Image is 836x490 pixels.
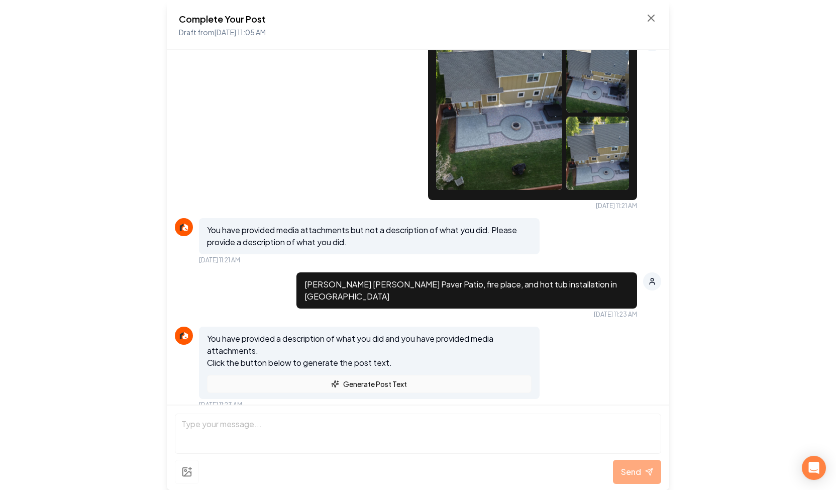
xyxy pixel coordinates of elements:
[304,278,629,303] p: [PERSON_NAME] [PERSON_NAME] Paver Patio, fire place, and hot tub installation in [GEOGRAPHIC_DATA]
[594,311,637,319] span: [DATE] 11:23 AM
[802,456,826,480] div: Open Intercom Messenger
[207,333,532,369] p: You have provided a description of what you did and you have provided media attachments. Click th...
[436,39,562,190] img: uploaded image
[566,39,629,140] img: uploaded image
[179,28,266,37] span: Draft from [DATE] 11:05 AM
[207,224,532,248] p: You have provided media attachments but not a description of what you did. Please provide a descr...
[179,12,266,26] h2: Complete Your Post
[178,330,190,342] img: Rebolt Logo
[566,117,629,217] img: uploaded image
[207,375,532,393] button: Generate Post Text
[596,202,637,210] span: [DATE] 11:21 AM
[178,221,190,233] img: Rebolt Logo
[199,401,242,409] span: [DATE] 11:23 AM
[199,256,240,264] span: [DATE] 11:21 AM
